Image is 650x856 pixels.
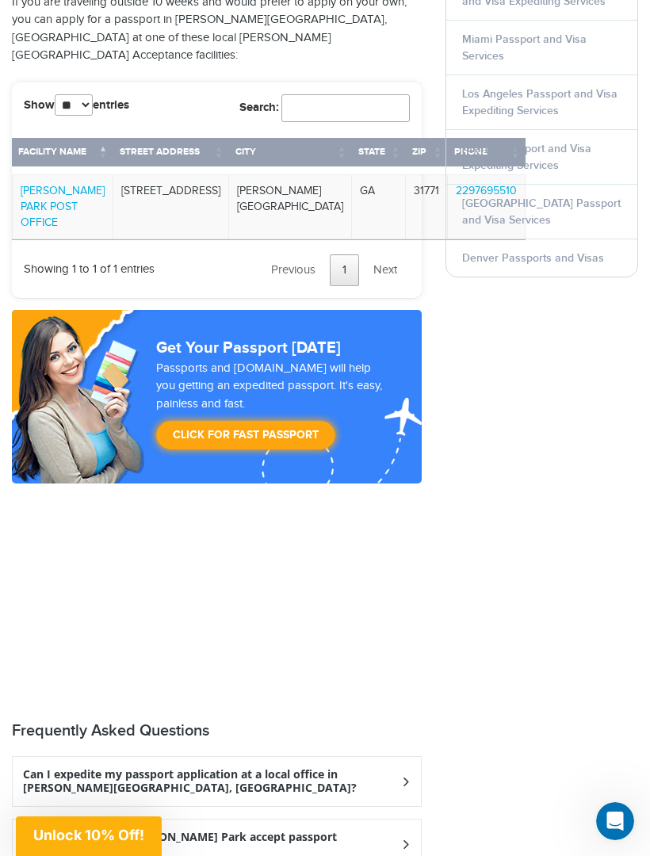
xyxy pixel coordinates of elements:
[113,138,229,174] th: Street Address: activate to sort column ascending
[239,94,410,122] label: Search:
[462,251,604,265] a: Denver Passports and Visas
[16,816,162,856] div: Unlock 10% Off!
[24,252,155,279] div: Showing 1 to 1 of 1 entries
[462,142,591,172] a: Atlanta Passport and Visa Expediting Services
[352,138,406,174] th: State: activate to sort column ascending
[462,87,617,117] a: Los Angeles Passport and Visa Expediting Services
[330,254,359,286] a: 1
[361,254,410,286] a: Next
[462,32,587,63] a: Miami Passport and Visa Services
[12,721,422,740] h2: Frequently Asked Questions
[156,421,335,449] a: Click for Fast Passport
[229,138,352,174] th: City: activate to sort column ascending
[12,138,113,174] th: Facility Name: activate to sort column descending
[462,197,621,227] a: [GEOGRAPHIC_DATA] Passport and Visa Services
[596,802,634,840] iframe: Intercom live chat
[33,827,144,843] span: Unlock 10% Off!
[281,94,410,122] input: Search:
[113,174,229,239] td: [STREET_ADDRESS]
[24,94,129,116] label: Show entries
[21,185,105,229] a: [PERSON_NAME] PARK POST OFFICE
[23,768,400,795] h3: Can I expedite my passport application at a local office in [PERSON_NAME][GEOGRAPHIC_DATA], [GEOG...
[352,174,406,239] td: GA
[229,174,352,239] td: [PERSON_NAME][GEOGRAPHIC_DATA]
[12,483,422,674] iframe: Customer reviews powered by Trustpilot
[55,94,93,116] select: Showentries
[406,138,448,174] th: Zip: activate to sort column ascending
[150,360,396,458] div: Passports and [DOMAIN_NAME] will help you getting an expedited passport. It's easy, painless and ...
[156,338,341,357] strong: Get Your Passport [DATE]
[406,174,448,239] td: 31771
[258,254,328,286] a: Previous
